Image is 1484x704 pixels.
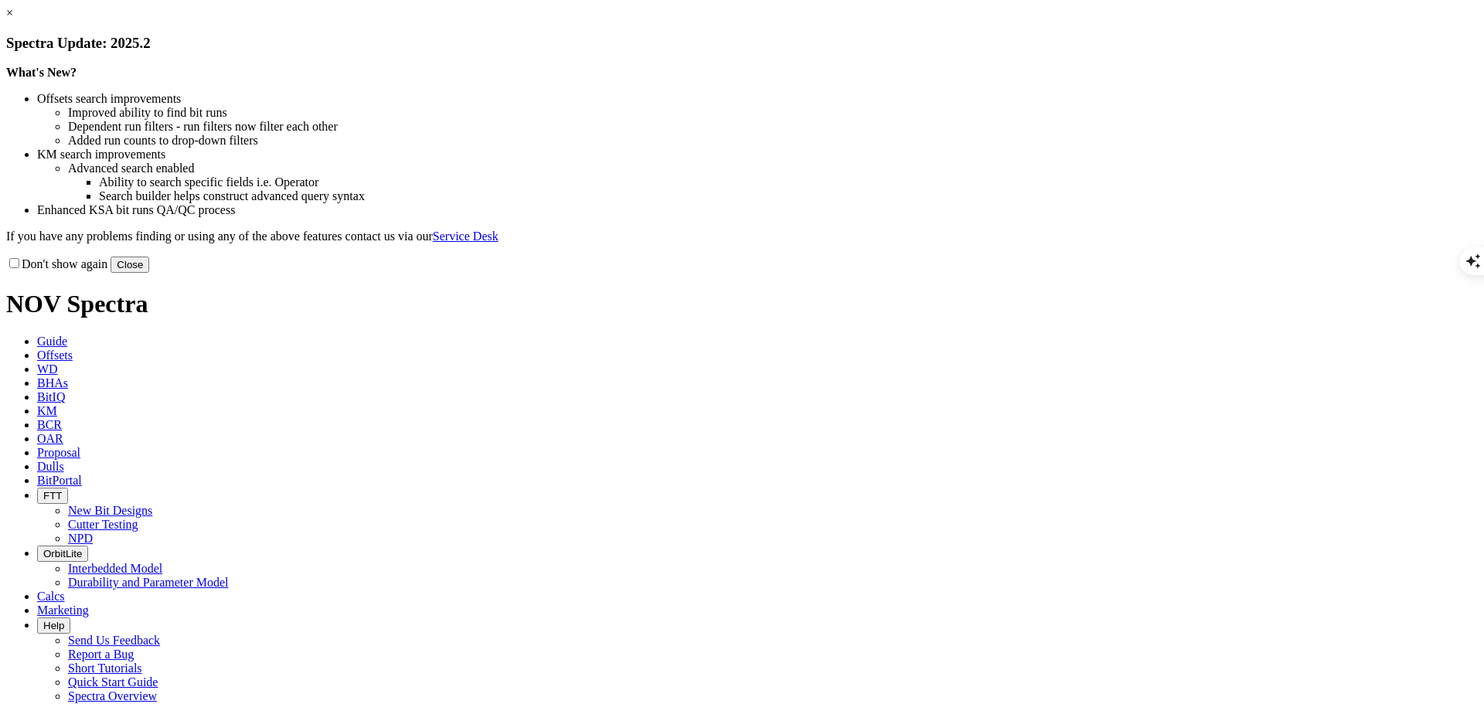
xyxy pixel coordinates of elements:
[6,257,107,270] label: Don't show again
[6,35,1478,52] h3: Spectra Update: 2025.2
[6,6,13,19] a: ×
[37,349,73,362] span: Offsets
[68,134,1478,148] li: Added run counts to drop-down filters
[68,661,142,675] a: Short Tutorials
[68,576,229,589] a: Durability and Parameter Model
[68,120,1478,134] li: Dependent run filters - run filters now filter each other
[68,634,160,647] a: Send Us Feedback
[37,590,65,603] span: Calcs
[37,92,1478,106] li: Offsets search improvements
[37,148,1478,162] li: KM search improvements
[68,689,157,702] a: Spectra Overview
[9,258,19,268] input: Don't show again
[37,474,82,487] span: BitPortal
[68,504,152,517] a: New Bit Designs
[68,106,1478,120] li: Improved ability to find bit runs
[43,490,62,502] span: FTT
[37,376,68,389] span: BHAs
[6,66,77,79] strong: What's New?
[37,432,63,445] span: OAR
[68,648,134,661] a: Report a Bug
[6,290,1478,318] h1: NOV Spectra
[37,362,58,376] span: WD
[111,257,149,273] button: Close
[99,189,1478,203] li: Search builder helps construct advanced query syntax
[68,562,162,575] a: Interbedded Model
[99,175,1478,189] li: Ability to search specific fields i.e. Operator
[37,460,64,473] span: Dulls
[37,446,80,459] span: Proposal
[43,548,82,559] span: OrbitLite
[68,532,93,545] a: NPD
[37,335,67,348] span: Guide
[68,518,138,531] a: Cutter Testing
[6,230,1478,243] p: If you have any problems finding or using any of the above features contact us via our
[37,203,1478,217] li: Enhanced KSA bit runs QA/QC process
[433,230,499,243] a: Service Desk
[68,675,158,689] a: Quick Start Guide
[37,604,89,617] span: Marketing
[37,418,62,431] span: BCR
[37,404,57,417] span: KM
[68,162,1478,175] li: Advanced search enabled
[43,620,64,631] span: Help
[37,390,65,403] span: BitIQ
